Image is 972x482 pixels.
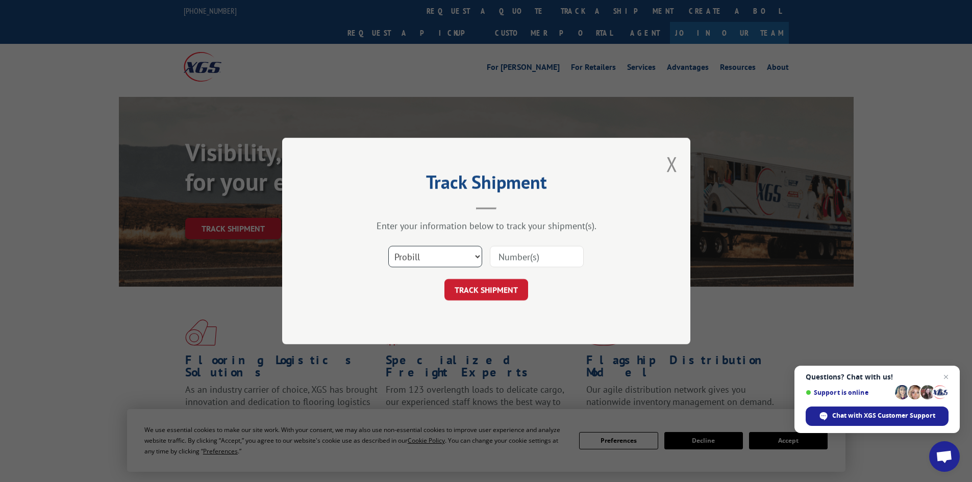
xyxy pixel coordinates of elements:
[832,411,935,420] span: Chat with XGS Customer Support
[929,441,960,472] div: Open chat
[333,175,639,194] h2: Track Shipment
[666,150,678,177] button: Close modal
[444,279,528,300] button: TRACK SHIPMENT
[333,220,639,232] div: Enter your information below to track your shipment(s).
[940,371,952,383] span: Close chat
[806,407,949,426] div: Chat with XGS Customer Support
[806,389,891,396] span: Support is online
[806,373,949,381] span: Questions? Chat with us!
[490,246,584,267] input: Number(s)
